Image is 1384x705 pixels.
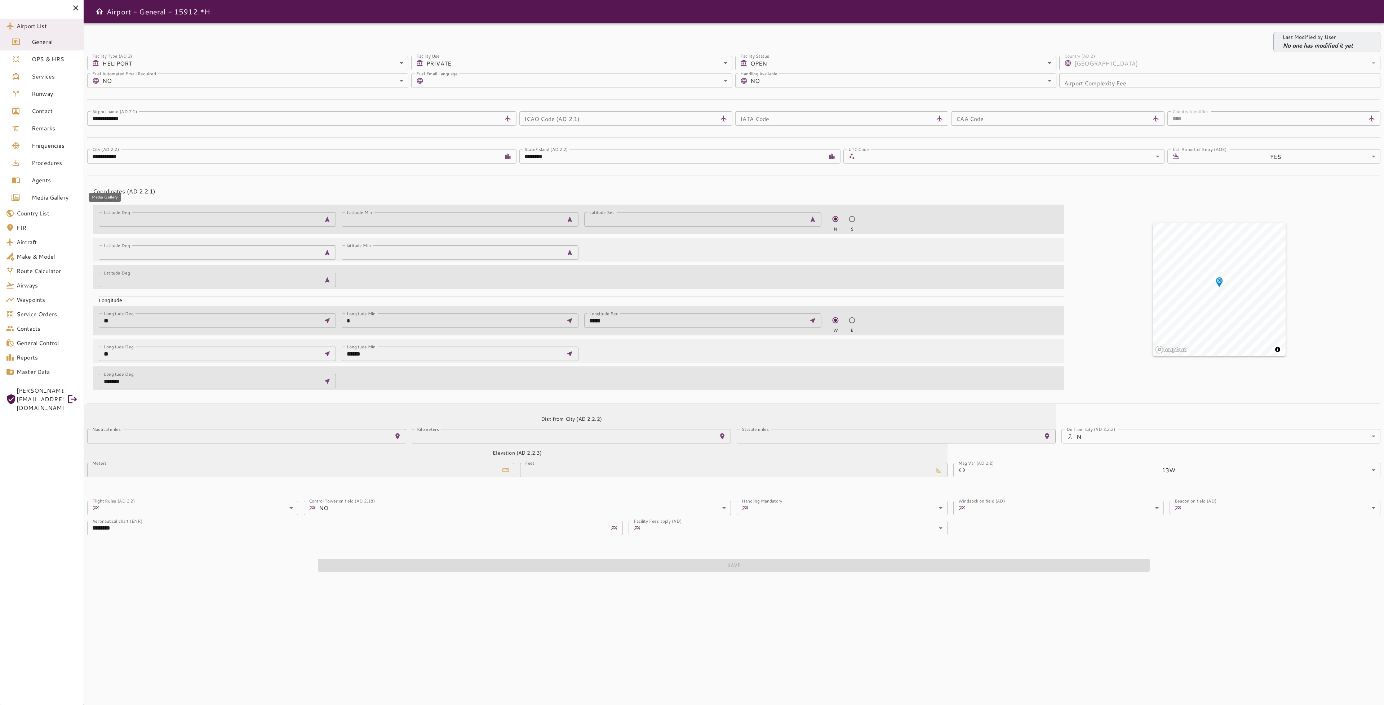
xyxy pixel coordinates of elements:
[32,89,78,98] span: Runway
[32,159,78,167] span: Procedures
[347,343,376,349] label: Longitude Min
[833,327,838,334] span: W
[589,209,615,215] label: Latitude Sec
[958,460,994,466] label: Mag Var (AD 2.2)
[92,53,132,59] label: Facility Type (AD 2)
[102,73,408,88] div: NO
[93,187,1059,196] h4: Coordinates (AD 2.2.1)
[104,242,130,248] label: Latitude Deg
[416,70,458,76] label: Fuel Email Language
[309,497,375,504] label: Control Tower on field (AD 2.18)
[92,460,107,466] label: Meters
[92,108,137,114] label: Airport name (AD 2.1)
[742,497,782,504] label: Handling Mandatory
[1172,108,1208,114] label: Country Identifier
[740,70,777,76] label: Handling Available
[17,367,78,376] span: Master Data
[102,56,408,70] div: HELIPORT
[416,53,440,59] label: Facility Use
[634,518,682,524] label: Facility Fees apply (AD)
[17,295,78,304] span: Waypoints
[848,146,869,152] label: UTC Code
[17,339,78,347] span: General Control
[1183,149,1380,164] div: YES
[104,209,130,215] label: Latitude Deg
[1283,41,1353,50] p: No one has modified it yet
[104,371,133,377] label: Longitude Deg
[104,343,133,349] label: Longitude Deg
[17,310,78,318] span: Service Orders
[92,4,107,19] button: Open drawer
[417,426,439,432] label: Kilometers
[17,281,78,290] span: Airways
[541,415,602,423] h6: Dist from City (AD 2.2.2)
[525,460,534,466] label: Feet
[32,72,78,81] span: Services
[968,463,1380,477] div: 13W
[17,223,78,232] span: FIR
[426,56,732,70] div: PRIVATE
[524,146,568,152] label: State/Island (AD 2.2)
[92,146,119,152] label: City (AD 2.2)
[17,238,78,246] span: Aircraft
[1153,223,1286,356] canvas: Map
[17,324,78,333] span: Contacts
[17,22,78,30] span: Airport List
[92,70,156,76] label: Fuel Automated Email Required
[32,141,78,150] span: Frequencies
[32,55,78,63] span: OPS & HRS
[347,242,371,248] label: latitude Min
[104,310,133,316] label: Longitude Deg
[834,226,837,232] span: N
[17,267,78,275] span: Route Calculator
[17,353,78,362] span: Reports
[1074,56,1380,70] div: [GEOGRAPHIC_DATA]
[589,310,618,316] label: Longitude Sec
[17,386,63,412] span: [PERSON_NAME][EMAIL_ADDRESS][DOMAIN_NAME]
[1155,345,1187,354] a: Mapbox logo
[1175,497,1216,504] label: Beacon on field (AD)
[32,107,78,115] span: Contact
[319,501,731,515] div: NO
[32,176,78,184] span: Agents
[92,426,121,432] label: Nautical miles
[750,73,1056,88] div: NO
[347,310,376,316] label: Longitude Min
[32,37,78,46] span: General
[104,269,130,276] label: Latitude Deg
[93,190,1064,203] div: Latitude
[750,56,1056,70] div: OPEN
[1172,146,1226,152] label: Intl. Airport of Entry (AOE)
[17,209,78,218] span: Country List
[493,449,542,457] h6: Elevation (AD 2.2.3)
[32,124,78,133] span: Remarks
[1273,345,1282,354] button: Toggle attribution
[93,291,1064,304] div: Longitude
[32,193,78,202] span: Media Gallery
[1283,34,1353,41] p: Last Modified by User
[851,226,853,232] span: S
[958,497,1005,504] label: Windsock on field (AD)
[1064,53,1095,59] label: Country (AD 2)
[1066,426,1115,432] label: Dir from City (AD 2.2.2)
[740,53,769,59] label: Facility Status
[851,327,853,334] span: E
[347,209,372,215] label: Latitude Min
[89,193,121,202] div: Media Gallery
[107,6,210,17] h6: Airport - General - 15912.*H
[742,426,769,432] label: Statute miles
[1077,429,1380,443] div: N
[17,252,78,261] span: Make & Model
[92,497,135,504] label: Flight Rules (AD 2.2)
[92,518,142,524] label: Aeronautical chart (ENR)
